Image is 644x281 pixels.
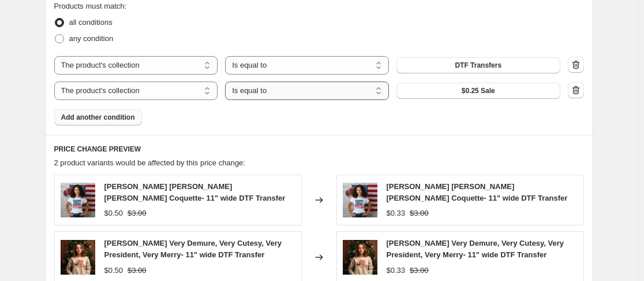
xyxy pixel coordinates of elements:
[104,182,286,202] span: [PERSON_NAME] [PERSON_NAME] [PERSON_NAME] Coquette- 11" wide DTF Transfer
[387,265,406,276] div: $0.33
[462,86,495,95] span: $0.25 Sale
[410,265,429,276] strike: $3.00
[396,83,560,99] button: $0.25 Sale
[128,208,147,219] strike: $3.00
[128,265,147,276] strike: $3.00
[387,239,564,259] span: [PERSON_NAME] Very Demure, Very Cutesy, Very President, Very Merry- 11" wide DTF Transfer
[54,145,584,154] h6: PRICE CHANGE PREVIEW
[104,265,123,276] div: $0.50
[455,61,501,70] span: DTF Transfers
[387,182,568,202] span: [PERSON_NAME] [PERSON_NAME] [PERSON_NAME] Coquette- 11" wide DTF Transfer
[61,240,95,275] img: verydemureverymerryChristmasMockups_80x.jpg
[69,18,113,27] span: all conditions
[343,183,377,217] img: trumptrumptrump24whitemockup_80x.jpg
[343,240,377,275] img: verydemureverymerryChristmasMockups_80x.jpg
[61,113,135,122] span: Add another condition
[396,57,560,73] button: DTF Transfers
[387,208,406,219] div: $0.33
[54,2,127,10] span: Products must match:
[69,34,114,43] span: any condition
[104,239,282,259] span: [PERSON_NAME] Very Demure, Very Cutesy, Very President, Very Merry- 11" wide DTF Transfer
[54,158,245,167] span: 2 product variants would be affected by this price change:
[54,109,142,125] button: Add another condition
[410,208,429,219] strike: $3.00
[61,183,95,217] img: trumptrumptrump24whitemockup_80x.jpg
[104,208,123,219] div: $0.50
